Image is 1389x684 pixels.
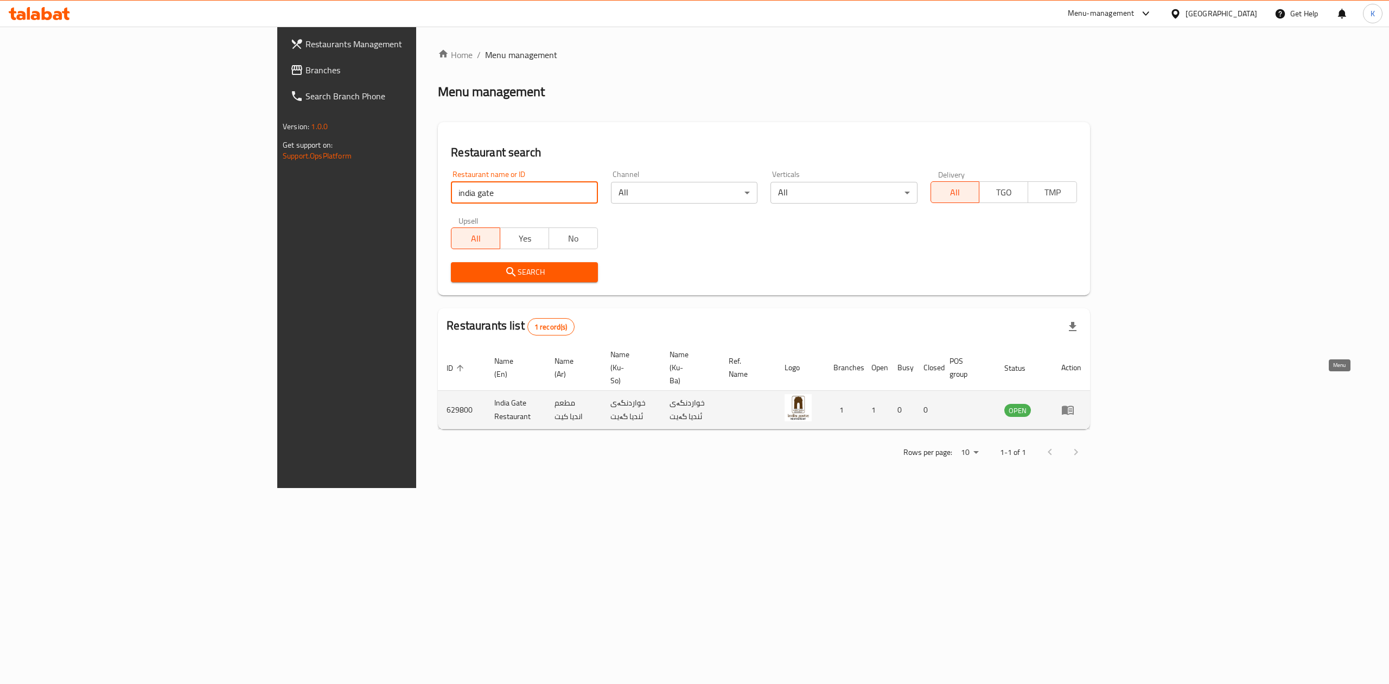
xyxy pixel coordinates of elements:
[486,391,546,429] td: India Gate Restaurant
[447,362,467,375] span: ID
[305,90,501,103] span: Search Branch Phone
[863,345,889,391] th: Open
[305,37,501,50] span: Restaurants Management
[1060,314,1086,340] div: Export file
[555,354,589,381] span: Name (Ar)
[546,391,602,429] td: مطعم انديا كيت
[931,181,980,203] button: All
[938,170,965,178] label: Delivery
[825,345,863,391] th: Branches
[957,445,983,461] div: Rows per page:
[460,265,589,279] span: Search
[1004,404,1031,417] span: OPEN
[456,231,496,246] span: All
[915,391,941,429] td: 0
[1068,7,1135,20] div: Menu-management
[311,119,328,134] span: 1.0.0
[950,354,983,381] span: POS group
[770,182,917,204] div: All
[451,227,500,249] button: All
[776,345,825,391] th: Logo
[1053,345,1090,391] th: Action
[825,391,863,429] td: 1
[305,64,501,77] span: Branches
[553,231,594,246] span: No
[549,227,598,249] button: No
[1371,8,1375,20] span: K
[283,138,333,152] span: Get support on:
[505,231,545,246] span: Yes
[282,57,509,83] a: Branches
[602,391,661,429] td: خواردنگەی ئندیا گەیت
[785,394,812,421] img: India Gate Restaurant
[935,185,976,200] span: All
[1004,362,1040,375] span: Status
[889,391,915,429] td: 0
[661,391,720,429] td: خواردنگەی ئندیا گەیت
[527,318,575,335] div: Total records count
[1000,446,1026,459] p: 1-1 of 1
[485,48,557,61] span: Menu management
[283,119,309,134] span: Version:
[282,31,509,57] a: Restaurants Management
[984,185,1024,200] span: TGO
[283,149,352,163] a: Support.OpsPlatform
[451,144,1077,161] h2: Restaurant search
[500,227,549,249] button: Yes
[1186,8,1257,20] div: [GEOGRAPHIC_DATA]
[458,217,479,224] label: Upsell
[528,322,574,332] span: 1 record(s)
[494,354,533,381] span: Name (En)
[670,348,707,387] span: Name (Ku-Ba)
[451,262,597,282] button: Search
[438,48,1090,61] nav: breadcrumb
[282,83,509,109] a: Search Branch Phone
[863,391,889,429] td: 1
[438,345,1090,429] table: enhanced table
[889,345,915,391] th: Busy
[903,446,952,459] p: Rows per page:
[729,354,763,381] span: Ref. Name
[447,318,574,335] h2: Restaurants list
[1033,185,1073,200] span: TMP
[915,345,941,391] th: Closed
[979,181,1028,203] button: TGO
[1028,181,1077,203] button: TMP
[611,182,757,204] div: All
[451,182,597,204] input: Search for restaurant name or ID..
[610,348,648,387] span: Name (Ku-So)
